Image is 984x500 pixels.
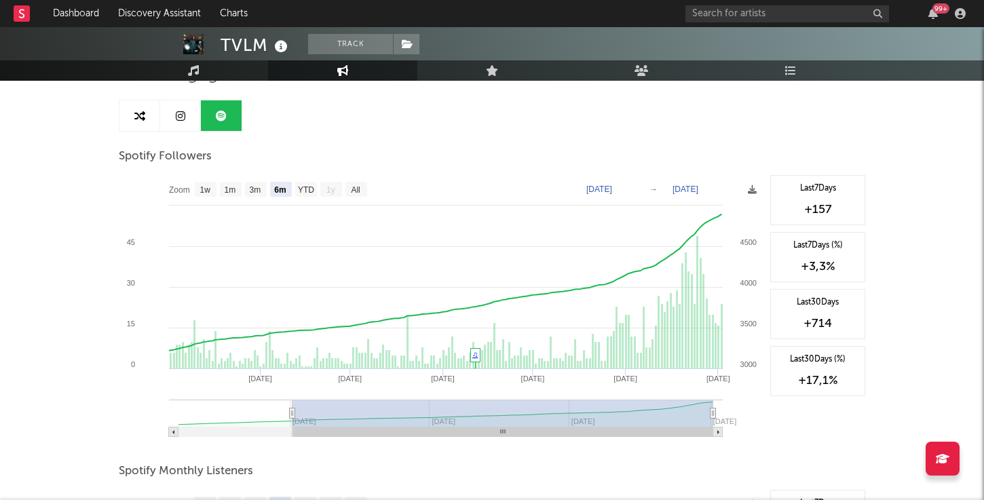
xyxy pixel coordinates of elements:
text: 15 [127,320,135,328]
div: +3,3 % [778,258,858,275]
text: 1m [225,185,236,195]
text: 1w [200,185,211,195]
div: Last 30 Days (%) [778,353,858,366]
span: Spotify Followers [119,149,212,165]
div: 99 + [932,3,949,14]
div: Last 30 Days [778,296,858,309]
span: Spotify Monthly Listeners [119,463,253,480]
div: Last 7 Days [778,182,858,195]
div: +157 [778,201,858,218]
text: → [649,185,658,194]
text: 3500 [740,320,757,328]
text: [DATE] [339,374,362,383]
div: TVLM [221,34,291,56]
text: 3000 [740,360,757,368]
text: [DATE] [713,417,737,425]
text: All [351,185,360,195]
text: [DATE] [248,374,272,383]
span: Artist Engagement [119,66,273,83]
button: Track [308,34,393,54]
text: [DATE] [673,185,698,194]
text: YTD [298,185,314,195]
text: 4500 [740,238,757,246]
text: [DATE] [431,374,455,383]
input: Search for artists [685,5,889,22]
text: 30 [127,279,135,287]
text: [DATE] [706,374,730,383]
text: 3m [250,185,261,195]
div: +714 [778,315,858,332]
div: Last 7 Days (%) [778,239,858,252]
text: [DATE] [613,374,637,383]
text: [DATE] [521,374,545,383]
text: 4000 [740,279,757,287]
text: [DATE] [586,185,612,194]
text: 6m [274,185,286,195]
text: 0 [131,360,135,368]
button: 99+ [928,8,938,19]
text: 1y [326,185,335,195]
a: ♫ [472,350,478,358]
text: Zoom [169,185,190,195]
text: 45 [127,238,135,246]
div: +17,1 % [778,372,858,389]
